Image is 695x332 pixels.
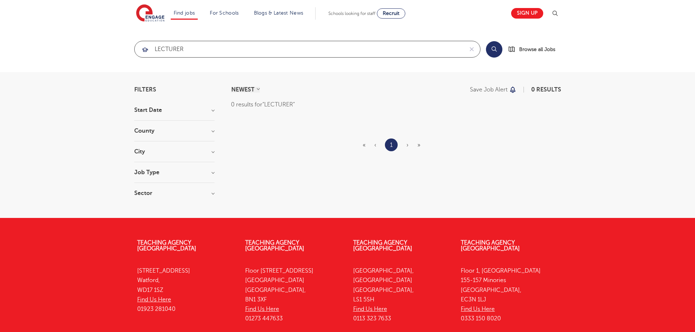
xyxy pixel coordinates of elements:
[353,239,412,252] a: Teaching Agency [GEOGRAPHIC_DATA]
[461,239,520,252] a: Teaching Agency [GEOGRAPHIC_DATA]
[486,41,502,58] button: Search
[511,8,543,19] a: Sign up
[134,107,215,113] h3: Start Date
[353,266,450,324] p: [GEOGRAPHIC_DATA], [GEOGRAPHIC_DATA] [GEOGRAPHIC_DATA], LS1 5SH 0113 323 7633
[470,87,517,93] button: Save job alert
[174,10,195,16] a: Find jobs
[245,306,279,312] a: Find Us Here
[508,45,561,54] a: Browse all Jobs
[231,100,561,109] div: 0 results for
[137,239,196,252] a: Teaching Agency [GEOGRAPHIC_DATA]
[374,142,376,148] span: ‹
[463,41,480,57] button: Clear
[134,169,215,175] h3: Job Type
[254,10,304,16] a: Blogs & Latest News
[383,11,399,16] span: Recruit
[406,142,409,148] span: ›
[390,140,393,150] a: 1
[461,306,495,312] a: Find Us Here
[519,45,555,54] span: Browse all Jobs
[531,86,561,93] span: 0 results
[134,41,480,58] div: Submit
[134,87,156,93] span: Filters
[470,87,507,93] p: Save job alert
[461,266,558,324] p: Floor 1, [GEOGRAPHIC_DATA] 155-157 Minories [GEOGRAPHIC_DATA], EC3N 1LJ 0333 150 8020
[328,11,375,16] span: Schools looking for staff
[353,306,387,312] a: Find Us Here
[245,239,304,252] a: Teaching Agency [GEOGRAPHIC_DATA]
[134,128,215,134] h3: County
[134,149,215,155] h3: City
[137,296,171,303] a: Find Us Here
[417,142,420,148] span: »
[137,266,234,314] p: [STREET_ADDRESS] Watford, WD17 1SZ 01923 281040
[136,4,165,23] img: Engage Education
[363,142,366,148] span: «
[134,190,215,196] h3: Sector
[245,266,342,324] p: Floor [STREET_ADDRESS] [GEOGRAPHIC_DATA] [GEOGRAPHIC_DATA], BN1 3XF 01273 447633
[377,8,405,19] a: Recruit
[262,101,295,108] q: LECTURER
[135,41,463,57] input: Submit
[210,10,239,16] a: For Schools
